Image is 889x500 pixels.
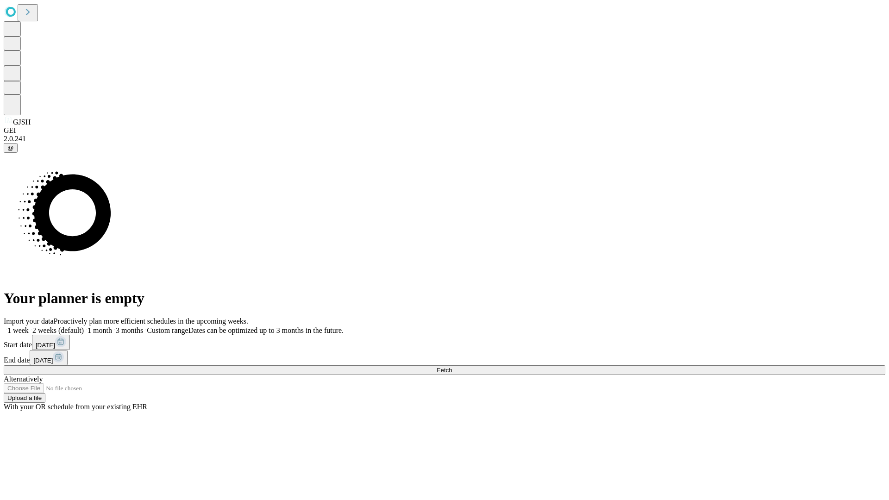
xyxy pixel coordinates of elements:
button: @ [4,143,18,153]
span: GJSH [13,118,31,126]
div: GEI [4,126,885,135]
h1: Your planner is empty [4,290,885,307]
span: Dates can be optimized up to 3 months in the future. [188,326,344,334]
span: Import your data [4,317,54,325]
span: 1 month [88,326,112,334]
button: Fetch [4,365,885,375]
span: @ [7,144,14,151]
div: Start date [4,335,885,350]
span: 1 week [7,326,29,334]
span: Proactively plan more efficient schedules in the upcoming weeks. [54,317,248,325]
div: 2.0.241 [4,135,885,143]
button: [DATE] [32,335,70,350]
button: Upload a file [4,393,45,403]
span: 2 weeks (default) [32,326,84,334]
span: Custom range [147,326,188,334]
span: Alternatively [4,375,43,383]
span: 3 months [116,326,143,334]
button: [DATE] [30,350,68,365]
span: Fetch [437,367,452,374]
span: [DATE] [36,342,55,349]
span: With your OR schedule from your existing EHR [4,403,147,411]
span: [DATE] [33,357,53,364]
div: End date [4,350,885,365]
